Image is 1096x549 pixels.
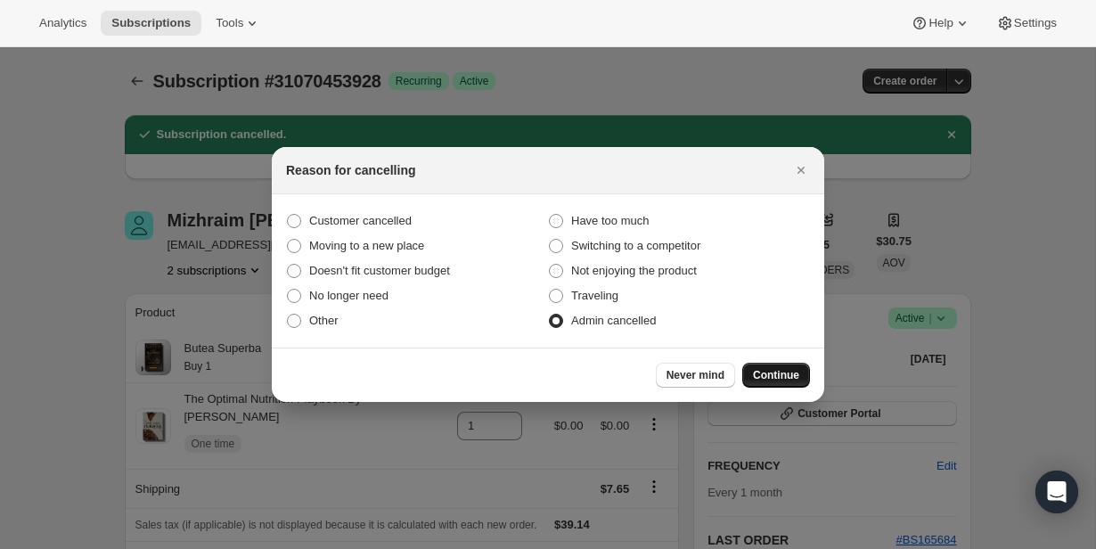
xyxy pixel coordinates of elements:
[1014,16,1057,30] span: Settings
[29,11,97,36] button: Analytics
[667,368,724,382] span: Never mind
[571,264,697,277] span: Not enjoying the product
[571,289,618,302] span: Traveling
[216,16,243,30] span: Tools
[309,239,424,252] span: Moving to a new place
[1035,471,1078,513] div: Open Intercom Messenger
[900,11,981,36] button: Help
[39,16,86,30] span: Analytics
[571,314,656,327] span: Admin cancelled
[309,314,339,327] span: Other
[742,363,810,388] button: Continue
[571,239,700,252] span: Switching to a competitor
[928,16,953,30] span: Help
[205,11,272,36] button: Tools
[789,158,814,183] button: Close
[753,368,799,382] span: Continue
[656,363,735,388] button: Never mind
[286,161,415,179] h2: Reason for cancelling
[986,11,1067,36] button: Settings
[111,16,191,30] span: Subscriptions
[571,214,649,227] span: Have too much
[309,289,389,302] span: No longer need
[309,264,450,277] span: Doesn't fit customer budget
[101,11,201,36] button: Subscriptions
[309,214,412,227] span: Customer cancelled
